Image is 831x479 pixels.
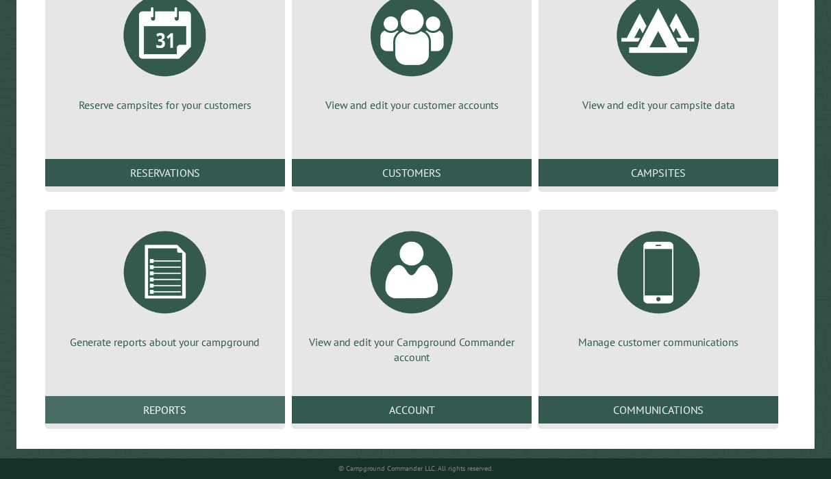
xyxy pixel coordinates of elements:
p: View and edit your campsite data [555,97,762,112]
a: View and edit your Campground Commander account [308,221,515,365]
p: Reserve campsites for your customers [62,97,269,112]
a: Customers [292,159,532,186]
small: © Campground Commander LLC. All rights reserved. [338,464,493,473]
a: Account [292,396,532,423]
p: View and edit your customer accounts [308,97,515,112]
a: Manage customer communications [555,221,762,349]
a: Generate reports about your campground [62,221,269,349]
p: View and edit your Campground Commander account [308,334,515,365]
a: Reports [45,396,285,423]
a: Reservations [45,159,285,186]
a: Campsites [538,159,778,186]
p: Generate reports about your campground [62,334,269,349]
a: Communications [538,396,778,423]
p: Manage customer communications [555,334,762,349]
